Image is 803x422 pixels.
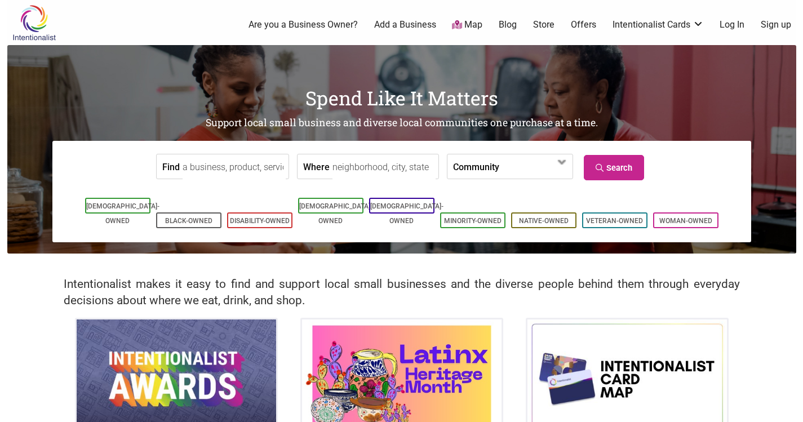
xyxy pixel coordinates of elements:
[584,155,644,180] a: Search
[7,85,796,112] h1: Spend Like It Matters
[453,154,499,179] label: Community
[7,5,61,41] img: Intentionalist
[720,19,744,31] a: Log In
[86,202,159,225] a: [DEMOGRAPHIC_DATA]-Owned
[183,154,286,180] input: a business, product, service
[249,19,358,31] a: Are you a Business Owner?
[659,217,712,225] a: Woman-Owned
[162,154,180,179] label: Find
[533,19,554,31] a: Store
[7,116,796,130] h2: Support local small business and diverse local communities one purchase at a time.
[303,154,330,179] label: Where
[444,217,502,225] a: Minority-Owned
[370,202,443,225] a: [DEMOGRAPHIC_DATA]-Owned
[571,19,596,31] a: Offers
[452,19,482,32] a: Map
[299,202,372,225] a: [DEMOGRAPHIC_DATA]-Owned
[230,217,290,225] a: Disability-Owned
[761,19,791,31] a: Sign up
[586,217,643,225] a: Veteran-Owned
[332,154,436,180] input: neighborhood, city, state
[613,19,704,31] a: Intentionalist Cards
[499,19,517,31] a: Blog
[519,217,569,225] a: Native-Owned
[374,19,436,31] a: Add a Business
[165,217,212,225] a: Black-Owned
[64,276,740,309] h2: Intentionalist makes it easy to find and support local small businesses and the diverse people be...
